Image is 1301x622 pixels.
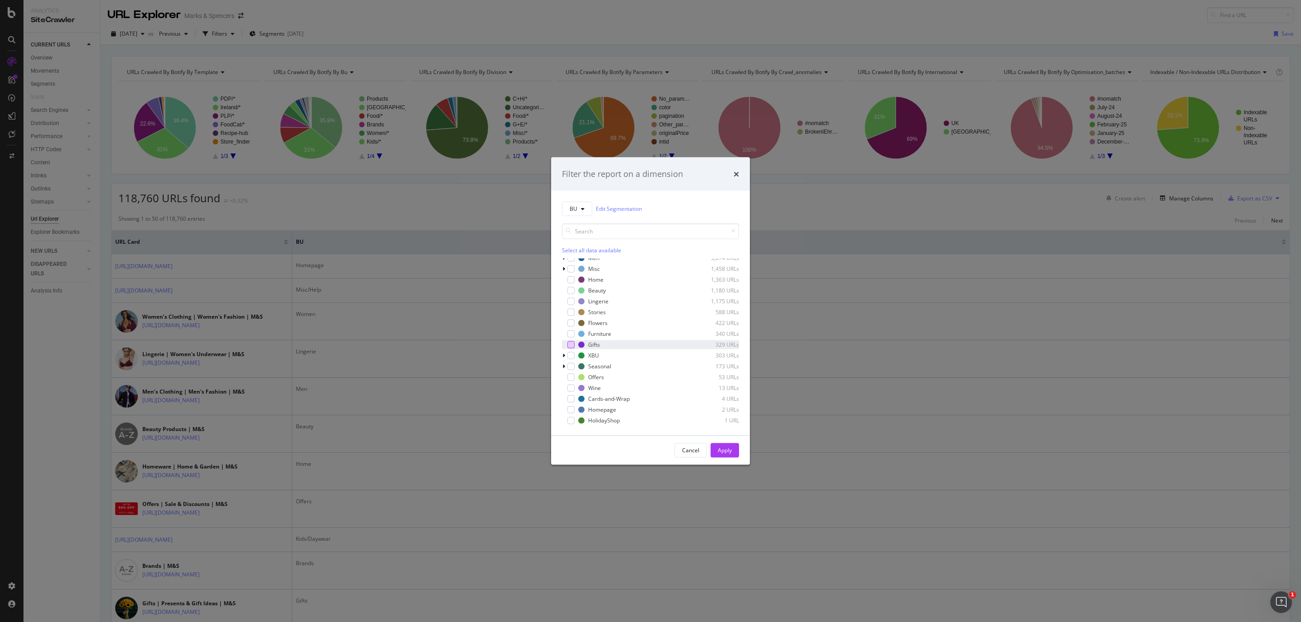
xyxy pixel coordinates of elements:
[695,373,739,381] div: 53 URLs
[551,158,750,465] div: modal
[588,265,600,273] div: Misc
[718,446,732,454] div: Apply
[1270,591,1292,613] iframe: Intercom live chat
[588,373,604,381] div: Offers
[695,297,739,305] div: 1,175 URLs
[588,341,600,348] div: Gifts
[588,330,611,338] div: Furniture
[695,395,739,403] div: 4 URLs
[695,341,739,348] div: 329 URLs
[562,223,739,239] input: Search
[1289,591,1296,599] span: 1
[588,287,606,294] div: Beauty
[588,417,620,424] div: HolidayShop
[695,384,739,392] div: 13 URLs
[588,319,608,327] div: Flowers
[588,406,616,413] div: Homepage
[588,362,611,370] div: Seasonal
[588,384,601,392] div: Wine
[695,406,739,413] div: 2 URLs
[695,276,739,283] div: 1,363 URLs
[695,265,739,273] div: 1,458 URLs
[562,168,683,180] div: Filter the report on a dimension
[588,352,599,359] div: XBU
[682,446,699,454] div: Cancel
[695,352,739,359] div: 303 URLs
[734,168,739,180] div: times
[695,308,739,316] div: 588 URLs
[588,395,630,403] div: Cards-and-Wrap
[695,319,739,327] div: 422 URLs
[711,443,739,457] button: Apply
[588,308,606,316] div: Stories
[596,204,642,214] a: Edit Segmentation
[695,362,739,370] div: 173 URLs
[562,246,739,254] div: Select all data available
[588,297,608,305] div: Lingerie
[674,443,707,457] button: Cancel
[562,201,592,216] button: BU
[570,205,577,213] span: BU
[588,276,604,283] div: Home
[695,417,739,424] div: 1 URL
[695,330,739,338] div: 340 URLs
[695,287,739,294] div: 1,180 URLs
